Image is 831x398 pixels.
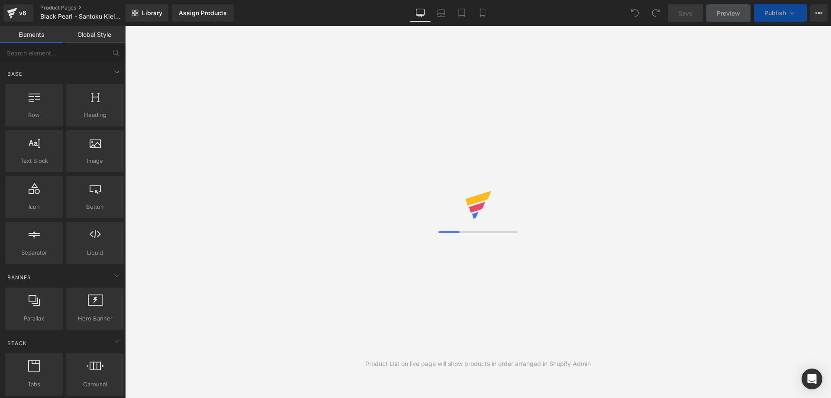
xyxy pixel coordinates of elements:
span: Hero Banner [69,314,121,323]
span: Library [142,9,162,17]
span: Preview [717,9,740,18]
span: Icon [8,202,60,211]
span: Black Pearl - Santoku Klein (CW - [DOMAIN_NAME] Änderung) [40,13,123,20]
div: Open Intercom Messenger [802,369,822,389]
a: Mobile [472,4,493,22]
span: Button [69,202,121,211]
span: Text Block [8,156,60,165]
a: Product Pages [40,4,140,11]
button: Redo [647,4,664,22]
span: Publish [764,10,786,16]
div: Assign Products [179,10,227,16]
button: Undo [626,4,644,22]
div: v6 [17,7,28,19]
a: Desktop [410,4,431,22]
span: Heading [69,110,121,120]
span: Image [69,156,121,165]
span: Row [8,110,60,120]
span: Carousel [69,380,121,389]
span: Separator [8,248,60,257]
span: Stack [6,339,28,347]
span: Parallax [8,314,60,323]
button: More [810,4,828,22]
div: Product List on live page will show products in order arranged in Shopify Admin [365,359,591,369]
span: Tabs [8,380,60,389]
a: Laptop [431,4,451,22]
a: v6 [3,4,33,22]
span: Base [6,70,23,78]
a: New Library [126,4,168,22]
span: Liquid [69,248,121,257]
span: Banner [6,273,32,282]
a: Preview [706,4,750,22]
a: Global Style [63,26,126,43]
a: Tablet [451,4,472,22]
button: Publish [754,4,807,22]
span: Save [678,9,692,18]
